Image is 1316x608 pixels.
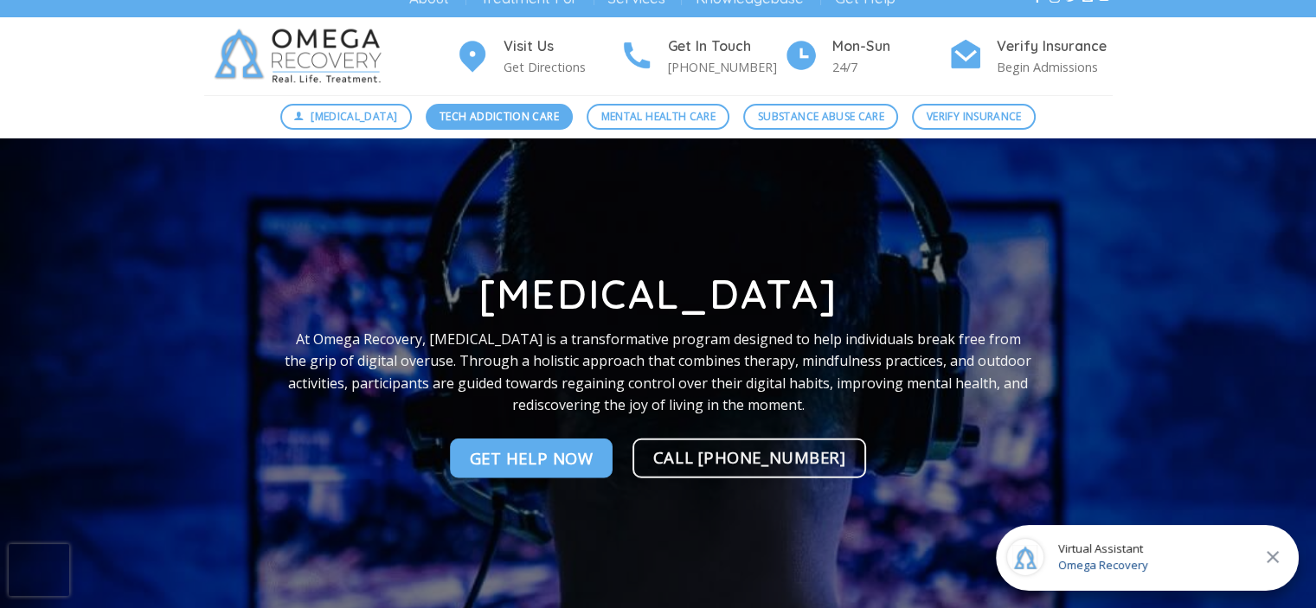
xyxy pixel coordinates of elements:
h4: Get In Touch [668,35,784,58]
a: Tech Addiction Care [426,104,574,130]
iframe: reCAPTCHA [9,544,69,596]
p: 24/7 [832,57,948,77]
img: Omega Recovery [204,17,399,95]
a: Get In Touch [PHONE_NUMBER] [619,35,784,78]
p: Get Directions [504,57,619,77]
strong: [MEDICAL_DATA] [478,269,838,319]
p: At Omega Recovery, [MEDICAL_DATA] is a transformative program designed to help individuals break ... [285,328,1032,416]
h4: Mon-Sun [832,35,948,58]
a: Verify Insurance [912,104,1036,130]
span: Call [PHONE_NUMBER] [653,445,846,470]
h4: Visit Us [504,35,619,58]
a: Get Help NOw [450,438,613,478]
a: Mental Health Care [587,104,729,130]
h4: Verify Insurance [997,35,1113,58]
span: Verify Insurance [927,108,1022,125]
p: [PHONE_NUMBER] [668,57,784,77]
a: Substance Abuse Care [743,104,898,130]
a: Visit Us Get Directions [455,35,619,78]
a: Verify Insurance Begin Admissions [948,35,1113,78]
span: Substance Abuse Care [758,108,884,125]
a: [MEDICAL_DATA] [280,104,412,130]
a: Call [PHONE_NUMBER] [632,438,867,478]
p: Begin Admissions [997,57,1113,77]
span: Tech Addiction Care [440,108,559,125]
span: [MEDICAL_DATA] [311,108,397,125]
span: Mental Health Care [601,108,716,125]
span: Get Help NOw [470,445,594,470]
